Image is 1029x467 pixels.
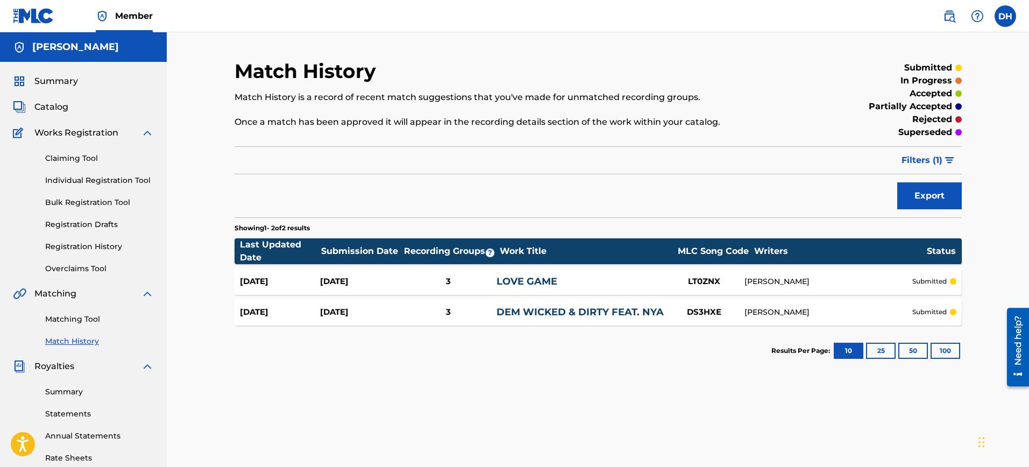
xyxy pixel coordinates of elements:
div: DS3HXE [664,306,744,319]
button: 10 [834,343,863,359]
a: Bulk Registration Tool [45,197,154,208]
img: help [971,10,984,23]
p: Once a match has been approved it will appear in the recording details section of the work within... [235,116,794,129]
img: Works Registration [13,126,27,139]
a: Registration History [45,241,154,252]
span: Member [115,10,153,22]
div: Status [927,245,956,258]
a: Public Search [939,5,960,27]
img: expand [141,287,154,300]
iframe: Chat Widget [975,415,1029,467]
div: Submission Date [321,245,402,258]
button: Export [897,182,962,209]
div: User Menu [995,5,1016,27]
p: Showing 1 - 2 of 2 results [235,223,310,233]
div: LT0ZNX [664,275,744,288]
p: submitted [912,277,947,286]
p: submitted [912,307,947,317]
span: Filters ( 1 ) [902,154,942,167]
div: [PERSON_NAME] [744,276,912,287]
div: [DATE] [240,275,320,288]
img: search [943,10,956,23]
img: Catalog [13,101,26,114]
span: Matching [34,287,76,300]
a: SummarySummary [13,75,78,88]
img: Royalties [13,360,26,373]
button: 25 [866,343,896,359]
div: Work Title [500,245,672,258]
img: Top Rightsholder [96,10,109,23]
h2: Match History [235,59,381,83]
p: superseded [898,126,952,139]
div: [DATE] [320,275,400,288]
a: Annual Statements [45,430,154,442]
img: Accounts [13,41,26,54]
div: 3 [400,275,496,288]
a: DEM WICKED & DIRTY FEAT. NYA [496,306,664,318]
span: Royalties [34,360,74,373]
div: Drag [978,426,985,458]
div: MLC Song Code [673,245,754,258]
img: filter [945,157,954,164]
img: Matching [13,287,26,300]
p: in progress [900,74,952,87]
a: Matching Tool [45,314,154,325]
a: Overclaims Tool [45,263,154,274]
button: 50 [898,343,928,359]
p: partially accepted [869,100,952,113]
p: Match History is a record of recent match suggestions that you've made for unmatched recording gr... [235,91,794,104]
a: CatalogCatalog [13,101,68,114]
a: Claiming Tool [45,153,154,164]
img: expand [141,360,154,373]
div: [PERSON_NAME] [744,307,912,318]
img: expand [141,126,154,139]
div: Last Updated Date [240,238,321,264]
span: ? [486,249,494,257]
img: Summary [13,75,26,88]
p: accepted [910,87,952,100]
a: Registration Drafts [45,219,154,230]
button: Filters (1) [895,147,962,174]
span: Catalog [34,101,68,114]
p: Results Per Page: [771,346,833,356]
a: LOVE GAME [496,275,557,287]
div: Help [967,5,988,27]
div: Recording Groups [402,245,499,258]
span: Works Registration [34,126,118,139]
a: Summary [45,386,154,398]
a: Individual Registration Tool [45,175,154,186]
div: [DATE] [320,306,400,319]
a: Match History [45,336,154,347]
p: rejected [912,113,952,126]
h5: Donald Hield [32,41,119,53]
div: 3 [400,306,496,319]
img: MLC Logo [13,8,54,24]
div: Writers [754,245,926,258]
div: [DATE] [240,306,320,319]
a: Statements [45,408,154,420]
span: Summary [34,75,78,88]
button: 100 [931,343,960,359]
a: Rate Sheets [45,452,154,464]
iframe: Resource Center [999,304,1029,391]
p: submitted [904,61,952,74]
